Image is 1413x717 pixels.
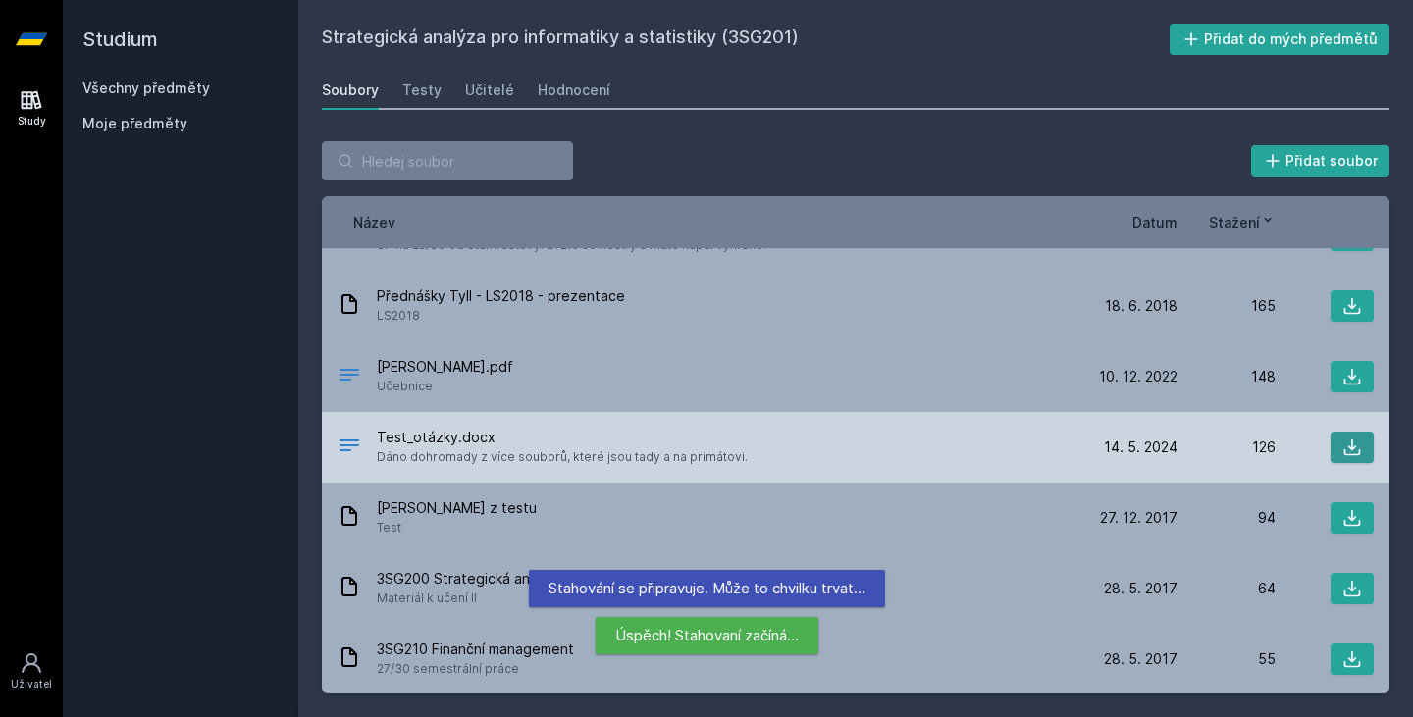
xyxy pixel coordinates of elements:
a: Study [4,78,59,138]
span: 18. 6. 2018 [1105,296,1177,316]
div: 94 [1177,508,1276,528]
span: LS2018 [377,306,625,326]
div: Úspěch! Stahovaní začíná… [596,617,818,654]
span: 14. 5. 2024 [1104,437,1177,457]
button: Stažení [1209,212,1276,232]
div: 148 [1177,367,1276,386]
span: 27. 12. 2017 [1100,508,1177,528]
span: Test [377,518,537,538]
div: Uživatel [11,677,52,691]
button: Přidat do mých předmětů [1170,24,1390,55]
button: Datum [1132,212,1177,232]
span: Učebnice [377,377,513,396]
button: Název [353,212,395,232]
span: Dáno dohromady z více souborů, které jsou tady a na primátovi. [377,447,748,467]
span: 3SG200 Strategická analýza [377,569,564,589]
input: Hledej soubor [322,141,573,180]
span: Stažení [1209,212,1260,232]
span: 10. 12. 2022 [1099,367,1177,386]
span: [PERSON_NAME].pdf [377,357,513,377]
div: Učitelé [465,80,514,100]
a: Učitelé [465,71,514,110]
a: Hodnocení [538,71,610,110]
span: [PERSON_NAME] z testu [377,498,537,518]
div: Stahování se připravuje. Může to chvilku trvat… [529,570,885,607]
span: 27/30 semestrální práce [377,659,574,679]
div: 55 [1177,649,1276,669]
button: Přidat soubor [1251,145,1390,177]
span: Moje předměty [82,114,187,133]
span: Test_otázky.docx [377,428,748,447]
h2: Strategická analýza pro informatiky a statistiky (3SG201) [322,24,1170,55]
div: 165 [1177,296,1276,316]
span: 28. 5. 2017 [1104,579,1177,598]
div: Hodnocení [538,80,610,100]
a: Všechny předměty [82,79,210,96]
a: Soubory [322,71,379,110]
div: Testy [402,80,442,100]
a: Testy [402,71,442,110]
span: Přednášky Tyll - LS2018 - prezentace [377,286,625,306]
div: DOCX [338,434,361,462]
div: 126 [1177,437,1276,457]
div: Study [18,114,46,128]
div: 64 [1177,579,1276,598]
div: Soubory [322,80,379,100]
span: Materiál k učení II [377,589,564,608]
span: 3SG210 Finanční management [377,640,574,659]
a: Uživatel [4,641,59,701]
div: PDF [338,363,361,391]
span: 28. 5. 2017 [1104,649,1177,669]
